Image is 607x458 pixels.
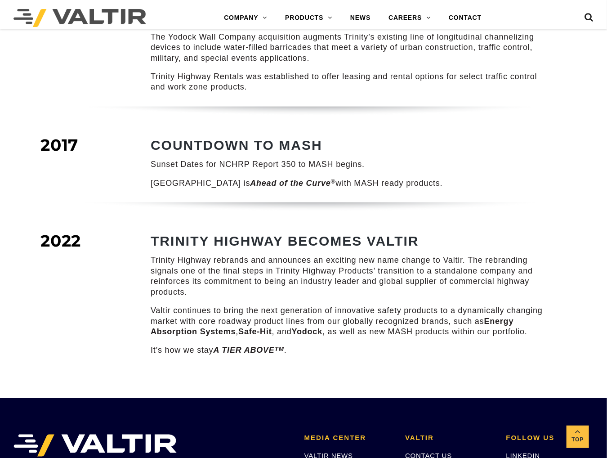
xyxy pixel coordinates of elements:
strong: Safe-Hit [238,327,272,336]
strong: TRINITY HIGHWAY BECOMES VALTIR [151,233,419,248]
h2: MEDIA CENTER [304,434,392,442]
a: Top [567,426,589,448]
em: A TIER ABOVE [214,346,284,355]
strong: Yodock [292,327,322,336]
p: The Yodock Wall Company acquisition augments Trinity’s existing line of longitudinal channelizing... [151,32,549,63]
span: 2017 [40,135,78,155]
h2: VALTIR [405,434,492,442]
p: It’s how we stay . [151,345,549,355]
span: Top [567,435,589,445]
p: Trinity Highway Rentals was established to offer leasing and rental options for select traffic co... [151,72,549,93]
strong: COUNTDOWN TO MASH [151,138,322,153]
p: [GEOGRAPHIC_DATA] is with MASH ready products. [151,178,549,189]
em: Ahead of the Curve [250,179,330,188]
img: VALTIR [13,434,177,457]
a: CONTACT [440,9,491,27]
a: NEWS [341,9,379,27]
p: Sunset Dates for NCHRP Report 350 to MASH begins. [151,159,549,170]
sup: TM [275,346,284,352]
span: 2022 [40,231,81,251]
h2: FOLLOW US [506,434,594,442]
img: Valtir [13,9,146,27]
p: Valtir continues to bring the next generation of innovative safety products to a dynamically chan... [151,305,549,337]
a: PRODUCTS [276,9,341,27]
sup: ® [331,178,336,185]
a: COMPANY [215,9,276,27]
p: Trinity Highway rebrands and announces an exciting new name change to Valtir. The rebranding sign... [151,255,549,297]
a: CAREERS [379,9,440,27]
